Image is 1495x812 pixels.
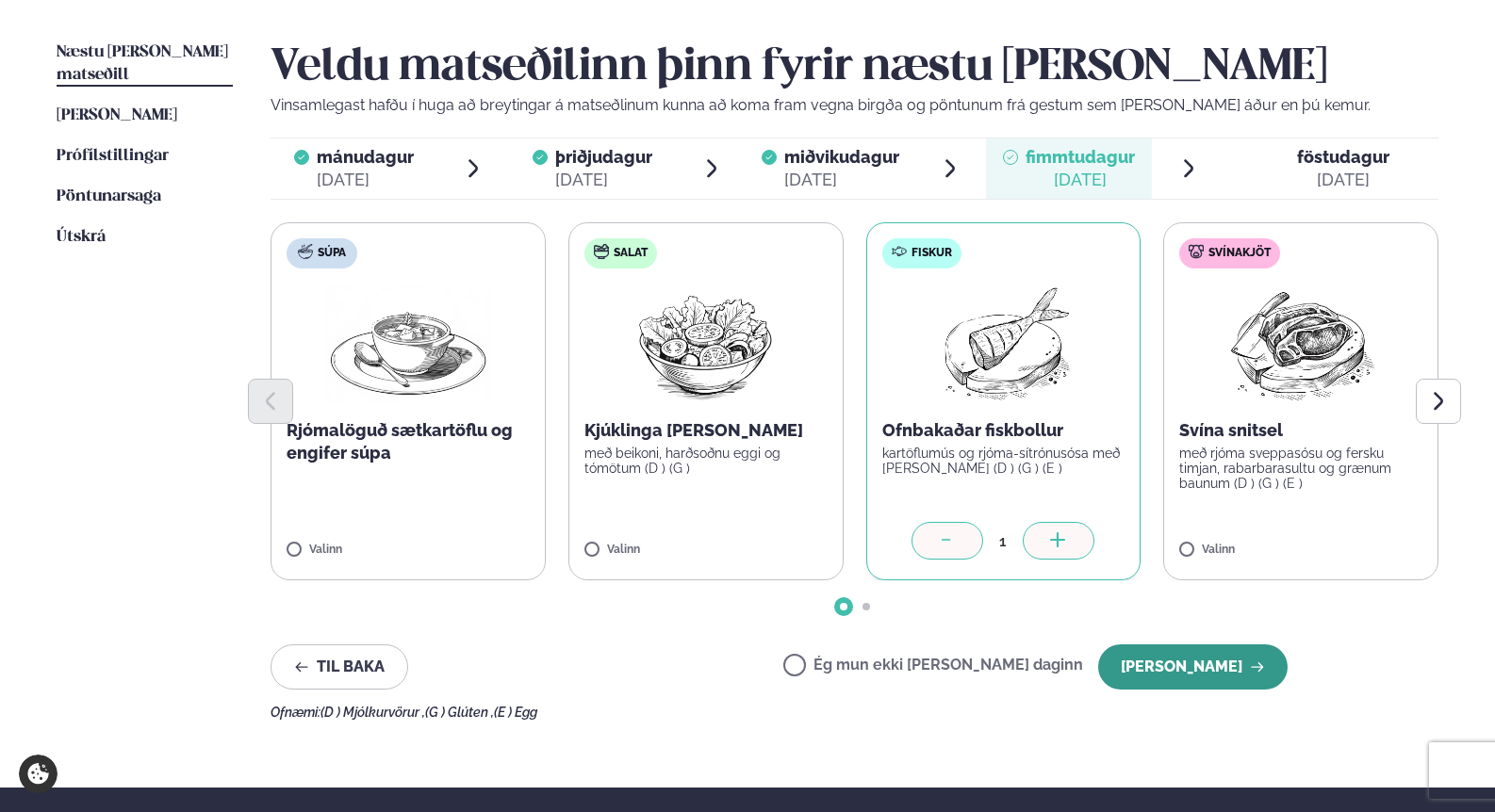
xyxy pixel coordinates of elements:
a: Útskrá [57,226,106,249]
span: Svínakjöt [1208,246,1271,261]
h2: Veldu matseðilinn þinn fyrir næstu [PERSON_NAME] [271,41,1438,94]
button: Next slide [1416,379,1461,424]
div: Ofnæmi: [271,705,1438,720]
img: pork.svg [1189,244,1204,259]
button: [PERSON_NAME] [1098,644,1288,690]
span: föstudagur [1297,147,1389,167]
span: Súpa [318,246,346,261]
a: [PERSON_NAME] [57,105,177,127]
p: með beikoni, harðsoðnu eggi og tómötum (D ) (G ) [584,446,828,476]
div: [DATE] [555,169,652,191]
span: Fiskur [912,246,952,261]
p: með rjóma sveppasósu og fersku timjan, rabarbarasultu og grænum baunum (D ) (G ) (E ) [1179,446,1422,491]
a: Cookie settings [19,755,57,793]
p: Vinsamlegast hafðu í huga að breytingar á matseðlinum kunna að koma fram vegna birgða og pöntunum... [271,94,1438,117]
img: salad.svg [594,244,609,259]
button: Previous slide [248,379,293,424]
p: kartöflumús og rjóma-sítrónusósa með [PERSON_NAME] (D ) (G ) (E ) [882,446,1125,476]
span: Næstu [PERSON_NAME] matseðill [57,44,228,83]
img: fish.svg [892,244,907,259]
span: mánudagur [317,147,414,167]
p: Kjúklinga [PERSON_NAME] [584,419,828,442]
span: Go to slide 2 [862,603,870,610]
div: [DATE] [317,169,414,191]
a: Prófílstillingar [57,145,169,168]
span: fimmtudagur [1026,147,1135,167]
div: [DATE] [784,169,899,191]
span: miðvikudagur [784,147,899,167]
div: [DATE] [1297,169,1389,191]
a: Pöntunarsaga [57,186,161,208]
span: þriðjudagur [555,147,652,167]
span: (D ) Mjólkurvörur , [320,705,425,720]
span: (G ) Glúten , [425,705,494,720]
a: Næstu [PERSON_NAME] matseðill [57,41,233,87]
button: Til baka [271,644,408,690]
img: Fish.png [920,284,1087,404]
span: [PERSON_NAME] [57,107,177,123]
p: Rjómalöguð sætkartöflu og engifer súpa [287,419,530,464]
span: Prófílstillingar [57,148,169,164]
div: [DATE] [1026,169,1135,191]
span: Útskrá [57,229,106,245]
span: Go to slide 1 [840,603,847,610]
img: Pork-Meat.png [1218,284,1385,404]
img: soup.svg [298,244,313,259]
span: Salat [614,246,648,261]
div: 1 [983,530,1023,552]
p: Ofnbakaðar fiskbollur [882,419,1125,442]
img: Salad.png [622,284,789,404]
img: Soup.png [325,284,491,404]
p: Svína snitsel [1179,419,1422,442]
span: (E ) Egg [494,705,537,720]
span: Pöntunarsaga [57,188,161,204]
